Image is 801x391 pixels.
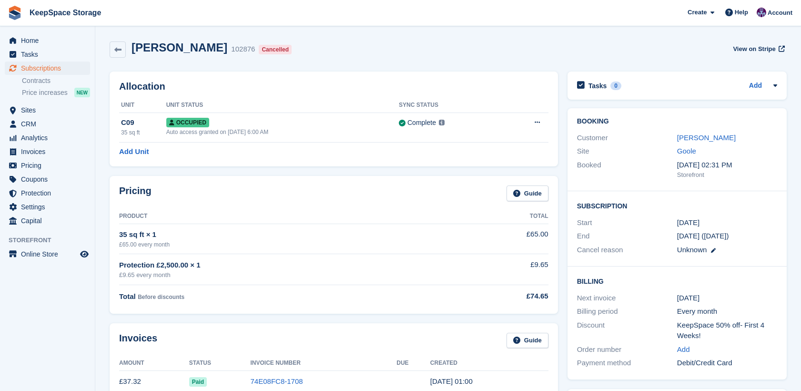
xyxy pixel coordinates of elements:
[5,247,90,261] a: menu
[119,146,149,157] a: Add Unit
[5,159,90,172] a: menu
[74,88,90,97] div: NEW
[22,88,68,97] span: Price increases
[688,8,707,17] span: Create
[189,377,207,387] span: Paid
[5,131,90,144] a: menu
[577,245,677,256] div: Cancel reason
[577,160,677,180] div: Booked
[396,356,430,371] th: Due
[21,200,78,214] span: Settings
[166,118,209,127] span: Occupied
[119,98,166,113] th: Unit
[577,133,677,144] div: Customer
[119,209,457,224] th: Product
[22,87,90,98] a: Price increases NEW
[677,344,690,355] a: Add
[749,81,762,92] a: Add
[457,291,548,302] div: £74.65
[507,185,548,201] a: Guide
[121,128,166,137] div: 35 sq ft
[577,344,677,355] div: Order number
[251,356,397,371] th: Invoice Number
[22,76,90,85] a: Contracts
[119,270,457,280] div: £9.65 every month
[677,306,777,317] div: Every month
[430,356,548,371] th: Created
[5,173,90,186] a: menu
[79,248,90,260] a: Preview store
[5,214,90,227] a: menu
[121,117,166,128] div: C09
[5,117,90,131] a: menu
[399,98,503,113] th: Sync Status
[119,260,457,271] div: Protection £2,500.00 × 1
[677,134,736,142] a: [PERSON_NAME]
[21,186,78,200] span: Protection
[677,232,729,240] span: [DATE] ([DATE])
[21,62,78,75] span: Subscriptions
[457,209,548,224] th: Total
[677,217,700,228] time: 2025-08-25 00:00:00 UTC
[430,377,473,385] time: 2025-08-25 00:00:37 UTC
[677,246,707,254] span: Unknown
[735,8,748,17] span: Help
[577,293,677,304] div: Next invoice
[21,131,78,144] span: Analytics
[577,217,677,228] div: Start
[5,103,90,117] a: menu
[21,34,78,47] span: Home
[677,160,777,171] div: [DATE] 02:31 PM
[8,6,22,20] img: stora-icon-8386f47178a22dfd0bd8f6a31ec36ba5ce8667c1dd55bd0f319d3a0aa187defe.svg
[457,254,548,285] td: £9.65
[259,45,292,54] div: Cancelled
[119,229,457,240] div: 35 sq ft × 1
[677,147,696,155] a: Goole
[21,173,78,186] span: Coupons
[21,103,78,117] span: Sites
[166,128,399,136] div: Auto access granted on [DATE] 6:00 AM
[677,320,777,341] div: KeepSpace 50% off- First 4 Weeks!
[119,185,152,201] h2: Pricing
[768,8,792,18] span: Account
[21,159,78,172] span: Pricing
[189,356,251,371] th: Status
[729,41,787,57] a: View on Stripe
[577,118,777,125] h2: Booking
[21,145,78,158] span: Invoices
[251,377,303,385] a: 74E08FC8-1708
[166,98,399,113] th: Unit Status
[577,231,677,242] div: End
[407,118,436,128] div: Complete
[119,292,136,300] span: Total
[21,214,78,227] span: Capital
[677,170,777,180] div: Storefront
[5,62,90,75] a: menu
[9,236,95,245] span: Storefront
[677,293,777,304] div: [DATE]
[577,201,777,210] h2: Subscription
[5,145,90,158] a: menu
[439,120,445,125] img: icon-info-grey-7440780725fd019a000dd9b08b2336e03edf1995a4989e88bcd33f0948082b44.svg
[231,44,255,55] div: 102876
[138,294,184,300] span: Before discounts
[119,356,189,371] th: Amount
[21,247,78,261] span: Online Store
[119,240,457,249] div: £65.00 every month
[119,81,548,92] h2: Allocation
[757,8,766,17] img: Charlotte Jobling
[577,358,677,369] div: Payment method
[577,276,777,286] h2: Billing
[5,34,90,47] a: menu
[5,48,90,61] a: menu
[610,82,621,90] div: 0
[457,224,548,254] td: £65.00
[119,333,157,349] h2: Invoices
[733,44,775,54] span: View on Stripe
[577,306,677,317] div: Billing period
[588,82,607,90] h2: Tasks
[677,358,777,369] div: Debit/Credit Card
[5,200,90,214] a: menu
[132,41,227,54] h2: [PERSON_NAME]
[26,5,105,21] a: KeepSpace Storage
